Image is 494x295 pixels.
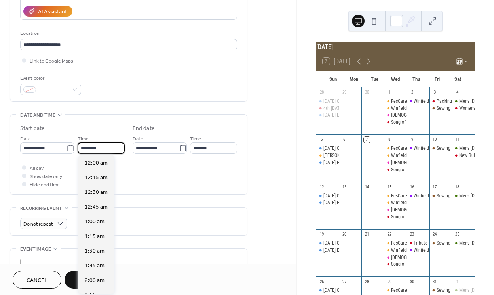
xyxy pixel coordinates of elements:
[391,119,435,126] div: Song of Solomon Study
[319,279,325,285] div: 26
[386,90,392,96] div: 1
[391,287,473,294] div: ResCare Assisted Living Ministry Outreach
[316,152,339,159] div: Maria Court Ministry Outreach
[341,279,347,285] div: 27
[452,105,475,112] div: Womens Fall Gathering
[323,105,406,112] div: 4th [DATE] - Communion & Fellowship Meal
[432,232,438,238] div: 24
[38,8,67,16] div: AI Assistant
[437,240,463,247] div: Sewing Group
[391,254,491,261] div: [DEMOGRAPHIC_DATA] [DEMOGRAPHIC_DATA] Study
[85,276,104,284] span: 2:00 am
[319,232,325,238] div: 19
[323,240,367,247] div: [DATE] Classes/Service
[414,98,486,105] div: Winfield [DEMOGRAPHIC_DATA] Study
[407,247,429,254] div: Winfield Bible Study
[364,90,370,96] div: 30
[20,245,51,253] span: Event image
[386,232,392,238] div: 22
[391,145,473,152] div: ResCare Assisted Living Ministry Outreach
[384,207,407,213] div: Ladies Bible Study
[429,287,452,294] div: Sewing Group
[85,232,104,240] span: 1:15 am
[384,167,407,173] div: Song of Solomon Study
[341,137,347,143] div: 6
[452,287,475,294] div: Mens Bible Study
[414,247,486,254] div: Winfield [DEMOGRAPHIC_DATA] Study
[432,279,438,285] div: 31
[20,111,55,119] span: Date and time
[409,279,415,285] div: 30
[414,145,486,152] div: Winfield [DEMOGRAPHIC_DATA] Study
[323,247,369,254] div: [DATE] Evening Worship
[316,98,339,105] div: Sunday Classes/Service
[319,184,325,190] div: 12
[85,173,108,182] span: 12:15 am
[391,159,491,166] div: [DEMOGRAPHIC_DATA] [DEMOGRAPHIC_DATA] Study
[437,287,463,294] div: Sewing Group
[316,159,339,166] div: Sunday Evening Worship
[429,98,452,105] div: Packing of Lunches
[364,71,385,87] div: Tue
[409,232,415,238] div: 23
[30,57,73,65] span: Link to Google Maps
[20,29,236,38] div: Location
[437,105,463,112] div: Sewing Group
[407,98,429,105] div: Winfield Bible Study
[85,159,108,167] span: 12:00 am
[452,98,475,105] div: Mens Bible Study
[364,279,370,285] div: 28
[85,261,104,270] span: 1:45 am
[391,112,491,119] div: [DEMOGRAPHIC_DATA] [DEMOGRAPHIC_DATA] Study
[432,90,438,96] div: 3
[20,125,45,133] div: Start date
[319,90,325,96] div: 28
[30,164,44,172] span: All day
[454,232,460,238] div: 25
[384,152,407,159] div: Winfield Assisted Living Ministry Outreach
[30,181,60,189] span: Hide end time
[316,287,339,294] div: Sunday Classes/Service
[316,247,339,254] div: Sunday Evening Worship
[384,287,407,294] div: ResCare Assisted Living Ministry Outreach
[437,145,463,152] div: Sewing Group
[452,145,475,152] div: Mens Bible Study
[432,137,438,143] div: 10
[323,71,344,87] div: Sun
[343,71,364,87] div: Mon
[316,199,339,206] div: Sunday Evening Worship
[20,135,31,143] span: Date
[414,193,486,199] div: Winfield [DEMOGRAPHIC_DATA] Study
[316,42,475,52] div: [DATE]
[391,261,435,268] div: Song of Solomon Study
[454,137,460,143] div: 11
[23,6,72,17] button: AI Assistant
[384,199,407,206] div: Winfield Assisted Living Ministry Outreach
[85,188,108,196] span: 12:30 am
[13,271,61,289] a: Cancel
[407,240,429,247] div: Tribute Gospel Quartet
[323,287,367,294] div: [DATE] Classes/Service
[323,98,367,105] div: [DATE] Classes/Service
[452,152,475,159] div: New Building Work Day
[384,214,407,220] div: Song of Solomon Study
[316,112,339,119] div: Sunday Evening Worship
[316,193,339,199] div: Sunday Classes/Service
[323,112,369,119] div: [DATE] Evening Worship
[409,137,415,143] div: 9
[85,203,108,211] span: 12:45 am
[454,279,460,285] div: 1
[391,98,473,105] div: ResCare Assisted Living Ministry Outreach
[427,71,448,87] div: Fri
[364,184,370,190] div: 14
[319,137,325,143] div: 5
[429,105,452,112] div: Sewing Group
[316,145,339,152] div: Sunday Classes/Service
[27,276,47,285] span: Cancel
[454,90,460,96] div: 4
[385,71,406,87] div: Wed
[391,214,435,220] div: Song of Solomon Study
[452,240,475,247] div: Mens Bible Study
[384,112,407,119] div: Ladies Bible Study
[391,105,472,112] div: Winfield Assisted Living Ministry Outreach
